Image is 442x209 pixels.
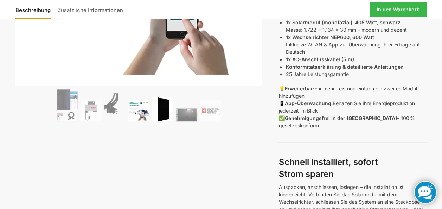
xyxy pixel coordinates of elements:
strong: App-Überwachung: [284,100,332,106]
img: TommaTech Vorderseite [152,97,173,121]
strong: 1x Solarmodul (monofazial), 405 Watt, schwarz [286,19,400,25]
img: Steckerfertig Plug & Play mit 410 Watt [57,89,78,121]
strong: Schnell installiert, sofort Strom sparen [278,157,377,179]
img: Balkonkraftwerk 405/600 Watt erweiterbar – Bild 4 [128,100,149,121]
strong: Genehmigungsfrei in der [GEOGRAPHIC_DATA] [284,115,397,121]
strong: 1x AC-Anschlusskabel (5 m) [286,56,354,62]
a: In den Warenkorb [370,2,427,17]
img: Anschlusskabel-3meter_schweizer-stecker [104,93,126,121]
a: Beschreibung [15,1,54,18]
li: 25 Jahre Leistungsgarantie [286,70,427,78]
strong: Konformitätserklärung & detaillierte Anleitungen [286,64,403,70]
strong: Erweiterbar: [284,85,314,91]
strong: 1x Wechselrichter NEP600, 600 Watt [286,34,374,40]
img: Nep 600 [81,100,102,121]
p: 💡 Für mehr Leistung einfach ein zweites Modul hinzufügen 📱 Behalten Sie Ihre Energieproduktion je... [278,85,427,129]
p: Inklusive WLAN & App zur Überwachung Ihrer Erträge auf Deutsch [286,33,427,56]
img: Balkonkraftwerk 405/600 Watt erweiterbar – Bild 7 [200,100,221,121]
a: Zusätzliche Informationen [54,1,127,18]
img: Balkonkraftwerk 405/600 Watt erweiterbar – Bild 6 [176,108,197,121]
p: Masse: 1.722 x 1.134 x 30 mm – modern und dezent [286,19,427,33]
